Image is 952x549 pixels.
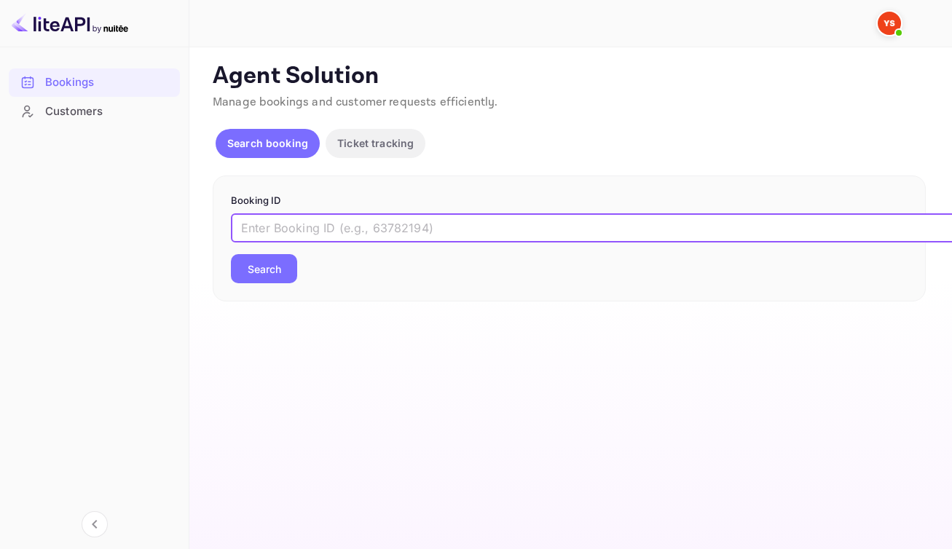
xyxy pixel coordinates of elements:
[337,135,414,151] p: Ticket tracking
[45,103,173,120] div: Customers
[213,62,926,91] p: Agent Solution
[9,98,180,125] a: Customers
[82,511,108,537] button: Collapse navigation
[9,68,180,95] a: Bookings
[227,135,308,151] p: Search booking
[213,95,498,110] span: Manage bookings and customer requests efficiently.
[9,68,180,97] div: Bookings
[231,254,297,283] button: Search
[12,12,128,35] img: LiteAPI logo
[878,12,901,35] img: Yandex Support
[45,74,173,91] div: Bookings
[231,194,908,208] p: Booking ID
[9,98,180,126] div: Customers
